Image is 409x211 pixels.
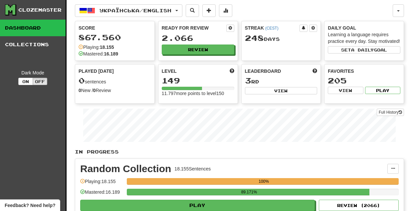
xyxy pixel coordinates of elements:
[162,25,226,31] div: Ready for Review
[162,34,234,42] div: 2.066
[100,45,114,50] strong: 18.155
[162,90,234,97] div: 11.797 more points to level 150
[162,76,234,85] div: 149
[5,69,61,76] div: Dark Mode
[75,4,182,17] button: Українська/English
[18,78,33,85] button: On
[245,87,317,94] button: View
[93,88,96,93] strong: 0
[245,76,317,85] div: rd
[319,200,399,211] button: Review (2066)
[245,25,300,31] div: Streak
[79,33,151,42] div: 867.560
[202,4,216,17] button: Add sentence to collection
[328,25,400,31] div: Daily Goal
[80,178,123,189] div: Playing: 18.155
[80,200,315,211] button: Play
[79,76,85,85] span: 0
[129,178,399,185] div: 100%
[351,48,374,52] span: a daily
[219,4,232,17] button: More stats
[79,25,151,31] div: Score
[80,189,123,200] div: Mastered: 16.189
[328,68,400,74] div: Favorites
[328,31,400,45] div: Learning a language requires practice every day. Stay motivated!
[245,68,281,74] span: Leaderboard
[312,68,317,74] span: This week in points, UTC
[75,149,404,155] p: In Progress
[245,33,264,43] span: 248
[328,87,363,94] button: View
[174,165,211,172] div: 18.155 Sentences
[230,68,234,74] span: Score more points to level up
[129,189,369,195] div: 89.171%
[80,164,171,174] div: Random Collection
[79,44,114,51] div: Playing:
[100,8,171,13] span: Українська / English
[33,78,47,85] button: Off
[245,76,251,85] span: 3
[18,7,62,13] div: Clozemaster
[186,4,199,17] button: Search sentences
[328,46,400,53] button: Seta dailygoal
[162,68,177,74] span: Level
[162,45,234,54] button: Review
[79,88,81,93] strong: 0
[245,34,317,43] div: Day s
[79,51,118,57] div: Mastered:
[5,202,55,209] span: Open feedback widget
[365,87,400,94] button: Play
[104,51,118,56] strong: 16.189
[79,68,114,74] span: Played [DATE]
[377,109,404,116] a: Full History
[79,76,151,85] div: sentences
[328,76,400,85] div: 205
[79,87,151,94] div: New / Review
[265,26,279,31] a: (CEST)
